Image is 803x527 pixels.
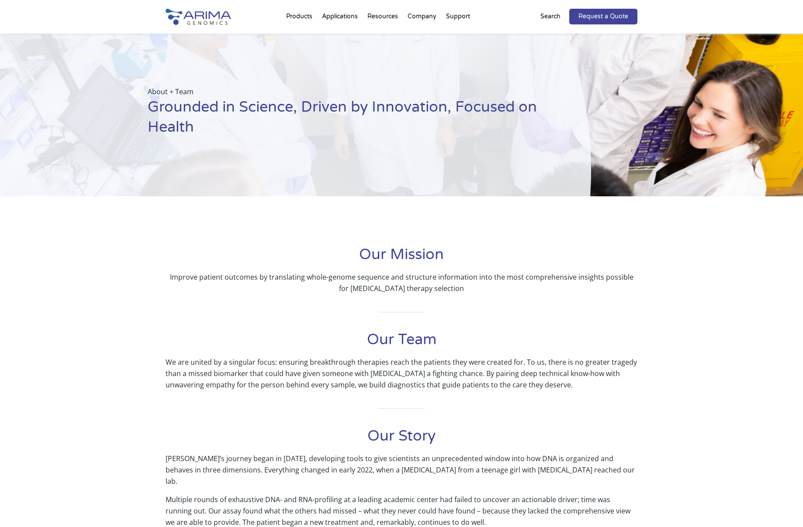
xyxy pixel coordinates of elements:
[166,330,637,356] h1: Our Team
[166,426,637,453] h1: Our Story
[166,9,231,25] img: Arima-Genomics-logo
[148,97,547,144] h1: Grounded in Science, Driven by Innovation, Focused on Health
[166,356,637,390] p: We are united by a singular focus: ensuring breakthrough therapies reach the patients they were c...
[166,453,637,494] p: [PERSON_NAME]’s journey began in [DATE], developing tools to give scientists an unprecedented win...
[166,271,637,294] p: Improve patient outcomes by translating whole-genome sequence and structure information into the ...
[148,86,547,97] p: About + Team
[569,9,637,24] a: Request a Quote
[166,245,637,271] h1: Our Mission
[540,11,561,22] p: Search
